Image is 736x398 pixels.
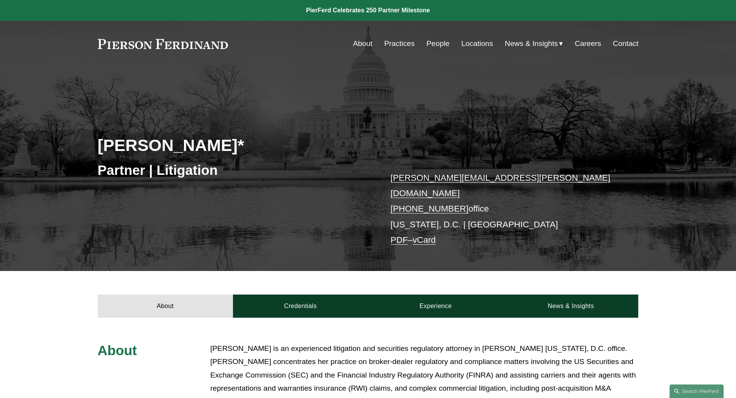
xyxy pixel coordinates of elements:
[391,173,610,198] a: [PERSON_NAME][EMAIL_ADDRESS][PERSON_NAME][DOMAIN_NAME]
[391,235,408,245] a: PDF
[613,36,638,51] a: Contact
[461,36,493,51] a: Locations
[391,204,469,213] a: [PHONE_NUMBER]
[391,170,616,248] p: office [US_STATE], D.C. | [GEOGRAPHIC_DATA] –
[98,295,233,318] a: About
[413,235,436,245] a: vCard
[98,343,137,358] span: About
[670,384,724,398] a: Search this site
[98,135,368,155] h2: [PERSON_NAME]*
[233,295,368,318] a: Credentials
[505,36,563,51] a: folder dropdown
[575,36,601,51] a: Careers
[503,295,638,318] a: News & Insights
[384,36,415,51] a: Practices
[368,295,503,318] a: Experience
[353,36,372,51] a: About
[505,37,558,51] span: News & Insights
[98,162,368,179] h3: Partner | Litigation
[427,36,450,51] a: People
